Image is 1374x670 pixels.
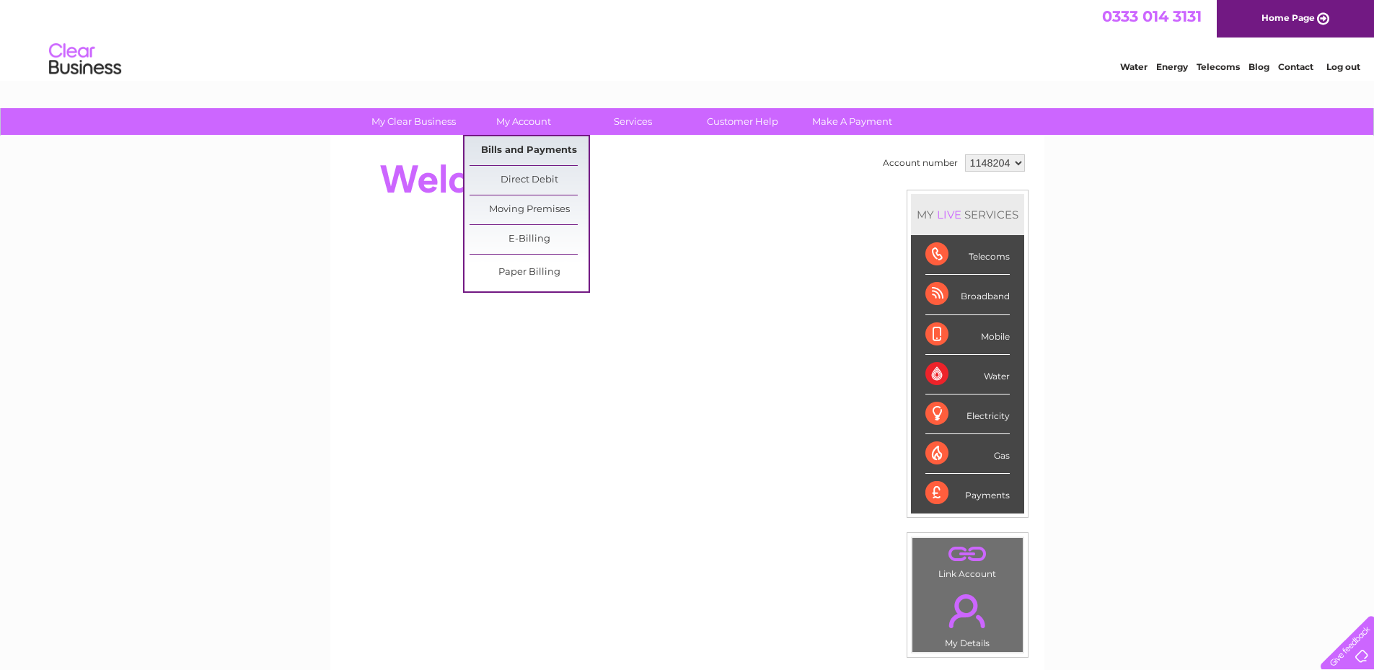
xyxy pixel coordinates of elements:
[347,8,1029,70] div: Clear Business is a trading name of Verastar Limited (registered in [GEOGRAPHIC_DATA] No. 3667643...
[1197,61,1240,72] a: Telecoms
[464,108,583,135] a: My Account
[573,108,692,135] a: Services
[470,136,589,165] a: Bills and Payments
[925,434,1010,474] div: Gas
[1156,61,1188,72] a: Energy
[470,166,589,195] a: Direct Debit
[48,38,122,81] img: logo.png
[470,225,589,254] a: E-Billing
[1326,61,1360,72] a: Log out
[934,208,964,221] div: LIVE
[925,235,1010,275] div: Telecoms
[912,582,1023,653] td: My Details
[470,258,589,287] a: Paper Billing
[925,315,1010,355] div: Mobile
[925,474,1010,513] div: Payments
[470,195,589,224] a: Moving Premises
[916,586,1019,636] a: .
[1102,7,1202,25] a: 0333 014 3131
[916,542,1019,567] a: .
[912,537,1023,583] td: Link Account
[1249,61,1269,72] a: Blog
[911,194,1024,235] div: MY SERVICES
[925,355,1010,394] div: Water
[793,108,912,135] a: Make A Payment
[925,275,1010,314] div: Broadband
[1278,61,1313,72] a: Contact
[879,151,961,175] td: Account number
[683,108,802,135] a: Customer Help
[925,394,1010,434] div: Electricity
[1120,61,1148,72] a: Water
[354,108,473,135] a: My Clear Business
